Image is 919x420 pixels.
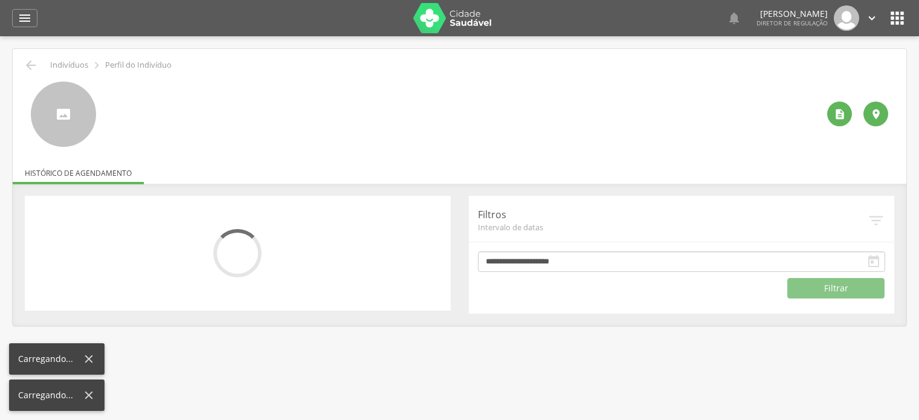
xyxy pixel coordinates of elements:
[827,102,852,126] div: Ver histórico de cadastramento
[787,278,885,299] button: Filtrar
[50,60,88,70] p: Indivíduos
[756,10,828,18] p: [PERSON_NAME]
[866,254,881,269] i: 
[12,9,37,27] a: 
[834,108,846,120] i: 
[727,5,741,31] a: 
[727,11,741,25] i: 
[756,19,828,27] span: Diretor de regulação
[863,102,888,126] div: Localização
[18,11,32,25] i: 
[865,11,879,25] i: 
[865,5,879,31] a: 
[888,8,907,28] i: 
[478,222,868,233] span: Intervalo de datas
[24,58,38,73] i: Voltar
[478,208,868,222] p: Filtros
[18,389,82,401] div: Carregando...
[18,353,82,365] div: Carregando...
[90,59,103,72] i: 
[867,212,885,230] i: 
[105,60,172,70] p: Perfil do Indivíduo
[870,108,882,120] i: 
